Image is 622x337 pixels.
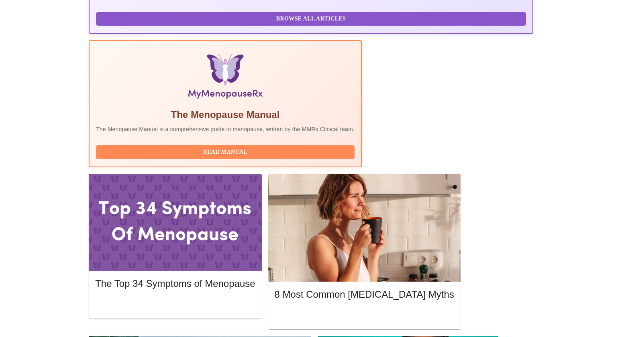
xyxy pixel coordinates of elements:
[96,145,355,159] button: Read Manual
[137,54,313,102] img: Menopause Manual
[96,148,357,155] a: Read Manual
[275,288,454,301] h5: 8 Most Common [MEDICAL_DATA] Myths
[283,311,446,321] span: Read More
[96,108,355,121] h5: The Menopause Manual
[104,14,518,24] span: Browse All Articles
[95,277,255,290] h5: The Top 34 Symptoms of Menopause
[95,297,255,311] button: Read More
[96,12,526,26] button: Browse All Articles
[275,311,456,318] a: Read More
[96,15,528,22] a: Browse All Articles
[103,299,247,309] span: Read More
[95,300,257,307] a: Read More
[104,147,347,157] span: Read Manual
[275,309,454,323] button: Read More
[96,125,355,133] p: The Menopause Manual is a comprehensive guide to menopause, written by the MMRx Clinical team.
